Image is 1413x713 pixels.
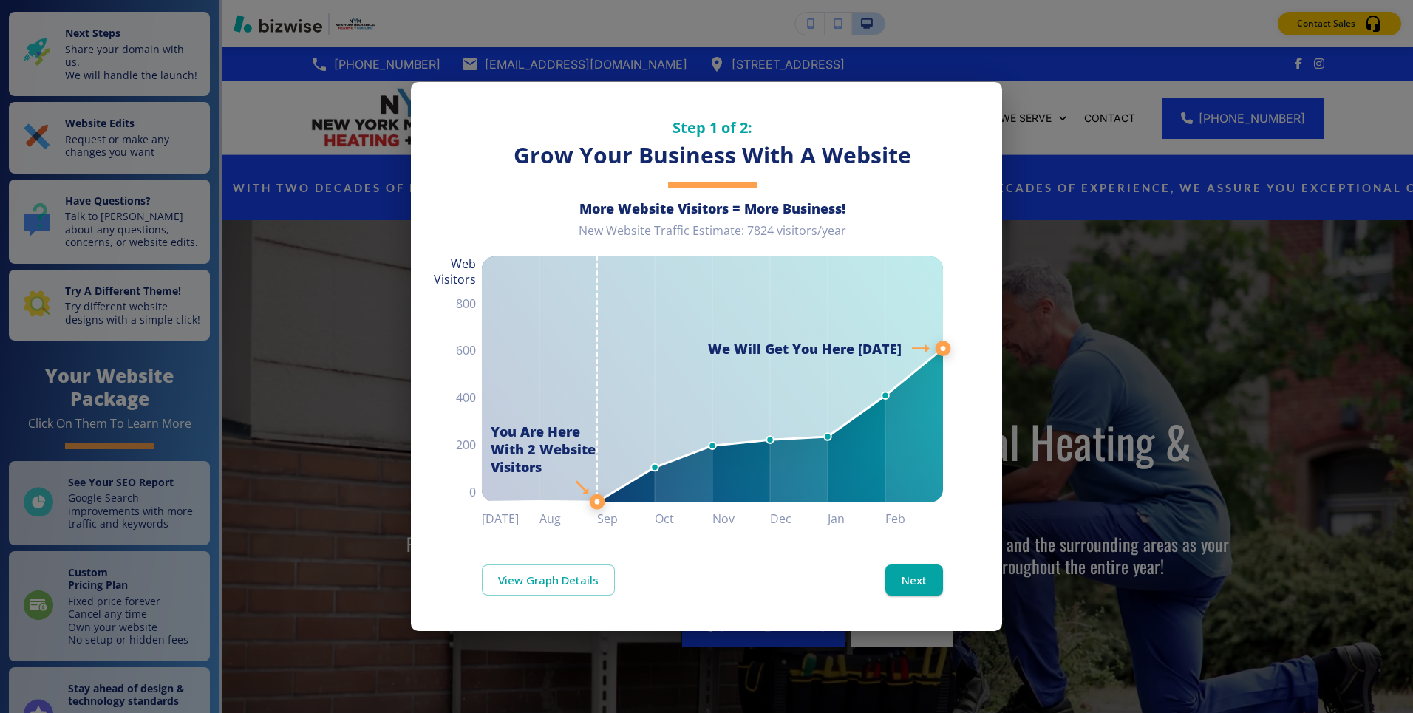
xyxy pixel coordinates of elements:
[712,508,770,529] h6: Nov
[482,140,943,171] h3: Grow Your Business With A Website
[885,508,943,529] h6: Feb
[655,508,712,529] h6: Oct
[885,564,943,596] button: Next
[482,199,943,217] h6: More Website Visitors = More Business!
[597,508,655,529] h6: Sep
[828,508,885,529] h6: Jan
[770,508,828,529] h6: Dec
[482,564,615,596] a: View Graph Details
[482,223,943,250] div: New Website Traffic Estimate: 7824 visitors/year
[539,508,597,529] h6: Aug
[482,508,539,529] h6: [DATE]
[482,117,943,137] h5: Step 1 of 2:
